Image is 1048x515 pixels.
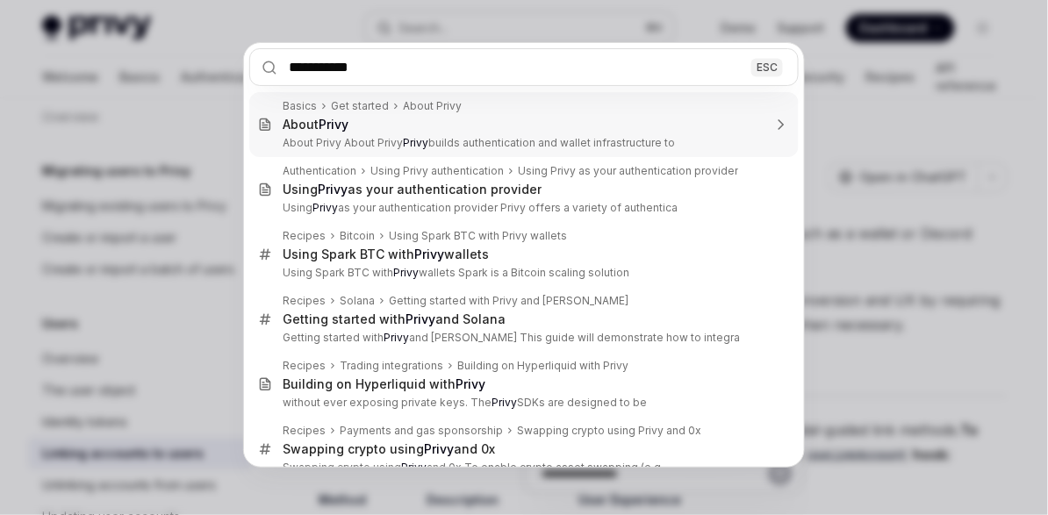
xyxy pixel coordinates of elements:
p: Using as your authentication provider Privy offers a variety of authentica [283,201,762,215]
b: Privy [384,331,409,344]
div: Swapping crypto using Privy and 0x [517,424,701,438]
div: Payments and gas sponsorship [340,424,503,438]
div: Get started [331,99,389,113]
p: Swapping crypto using and 0x To enable crypto asset swapping (e.g. [283,461,762,475]
div: Authentication [283,164,356,178]
div: Getting started with and Solana [283,311,506,327]
div: Using Spark BTC with wallets [283,247,489,262]
div: Using Privy as your authentication provider [518,164,738,178]
div: Building on Hyperliquid with [283,376,485,392]
div: About Privy [403,99,462,113]
div: Using Spark BTC with Privy wallets [389,229,567,243]
div: Recipes [283,294,326,308]
b: Privy [424,441,454,456]
b: Privy [414,247,444,261]
div: Building on Hyperliquid with Privy [457,359,628,373]
p: without ever exposing private keys. The SDKs are designed to be [283,396,762,410]
div: Recipes [283,359,326,373]
p: About Privy About Privy builds authentication and wallet infrastructure to [283,136,762,150]
div: Bitcoin [340,229,375,243]
b: Privy [319,117,348,132]
div: Solana [340,294,375,308]
b: Privy [393,266,419,279]
b: Privy [456,376,485,391]
div: Trading integrations [340,359,443,373]
div: Using Privy authentication [370,164,504,178]
p: Getting started with and [PERSON_NAME] This guide will demonstrate how to integra [283,331,762,345]
b: Privy [403,136,428,149]
b: Privy [492,396,517,409]
div: About [283,117,348,132]
b: Privy [312,201,338,214]
div: Recipes [283,229,326,243]
b: Privy [406,311,435,326]
div: Basics [283,99,317,113]
div: Swapping crypto using and 0x [283,441,495,457]
div: Getting started with Privy and [PERSON_NAME] [389,294,628,308]
div: ESC [751,58,783,76]
b: Privy [318,182,348,197]
div: Recipes [283,424,326,438]
div: Using as your authentication provider [283,182,542,197]
b: Privy [401,461,427,474]
p: Using Spark BTC with wallets Spark is a Bitcoin scaling solution [283,266,762,280]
